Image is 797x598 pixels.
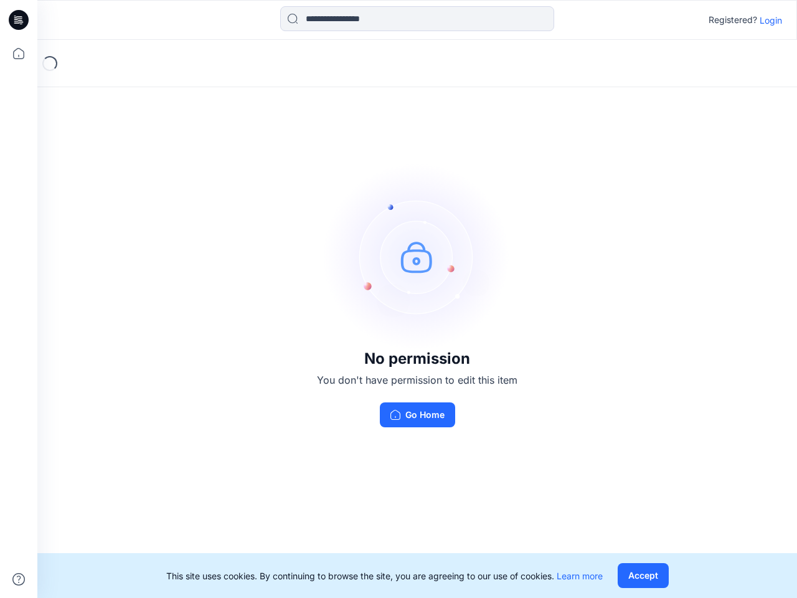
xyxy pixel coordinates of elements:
[618,563,669,588] button: Accept
[324,163,511,350] img: no-perm.svg
[380,402,455,427] button: Go Home
[317,373,517,387] p: You don't have permission to edit this item
[760,14,782,27] p: Login
[317,350,517,368] h3: No permission
[557,571,603,581] a: Learn more
[709,12,757,27] p: Registered?
[166,569,603,582] p: This site uses cookies. By continuing to browse the site, you are agreeing to our use of cookies.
